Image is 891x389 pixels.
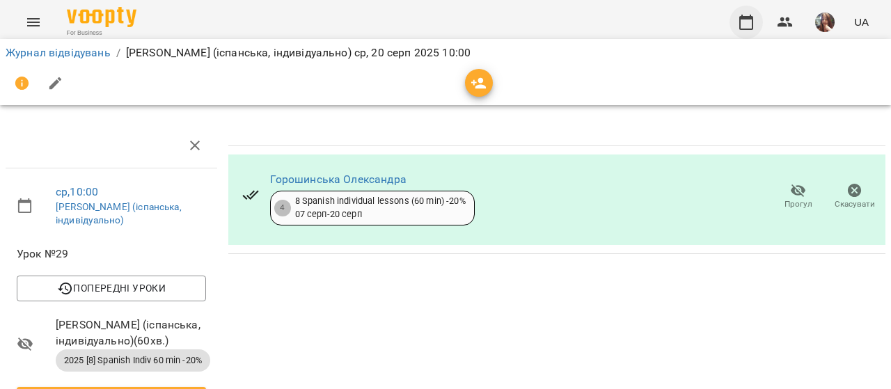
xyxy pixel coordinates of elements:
button: Попередні уроки [17,276,206,301]
img: 0ee1f4be303f1316836009b6ba17c5c5.jpeg [815,13,835,32]
span: UA [854,15,869,29]
a: ср , 10:00 [56,185,98,198]
span: Прогул [784,198,812,210]
nav: breadcrumb [6,45,885,61]
p: [PERSON_NAME] (іспанська, індивідуально) ср, 20 серп 2025 10:00 [126,45,471,61]
button: Menu [17,6,50,39]
li: / [116,45,120,61]
button: UA [849,9,874,35]
img: Voopty Logo [67,7,136,27]
button: Прогул [770,177,826,216]
div: 8 Spanish individual lessons (60 min) -20% 07 серп - 20 серп [295,195,466,221]
span: Попередні уроки [28,280,195,296]
span: Урок №29 [17,246,206,262]
span: [PERSON_NAME] (іспанська, індивідуально) ( 60 хв. ) [56,317,206,349]
div: 4 [274,200,291,216]
span: Скасувати [835,198,875,210]
a: Журнал відвідувань [6,46,111,59]
button: Скасувати [826,177,883,216]
a: Горошинська Олександра [270,173,407,186]
a: [PERSON_NAME] (іспанська, індивідуально) [56,201,182,226]
span: 2025 [8] Spanish Indiv 60 min -20% [56,354,210,367]
span: For Business [67,29,136,38]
